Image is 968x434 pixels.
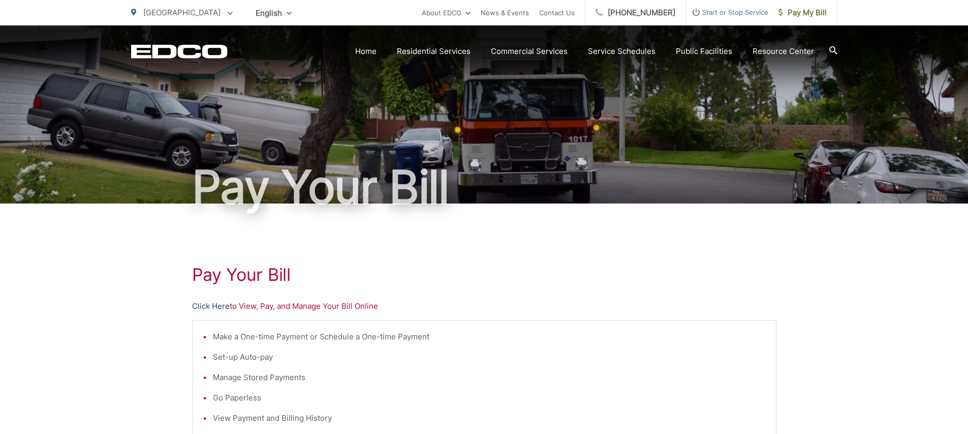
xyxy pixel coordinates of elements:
a: About EDCO [422,7,471,19]
a: Residential Services [397,45,471,57]
a: Resource Center [753,45,814,57]
h1: Pay Your Bill [131,162,837,213]
li: View Payment and Billing History [213,412,766,424]
a: Contact Us [539,7,575,19]
span: [GEOGRAPHIC_DATA] [143,8,221,17]
a: Home [355,45,377,57]
li: Go Paperless [213,392,766,404]
p: to View, Pay, and Manage Your Bill Online [192,300,776,312]
h1: Pay Your Bill [192,265,776,285]
a: EDCD logo. Return to the homepage. [131,44,228,59]
a: Service Schedules [588,45,655,57]
li: Make a One-time Payment or Schedule a One-time Payment [213,331,766,343]
a: Click Here [192,300,230,312]
li: Set-up Auto-pay [213,351,766,363]
li: Manage Stored Payments [213,371,766,384]
a: Public Facilities [676,45,732,57]
a: Commercial Services [491,45,568,57]
span: Pay My Bill [778,7,827,19]
a: News & Events [481,7,529,19]
span: English [248,4,299,22]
